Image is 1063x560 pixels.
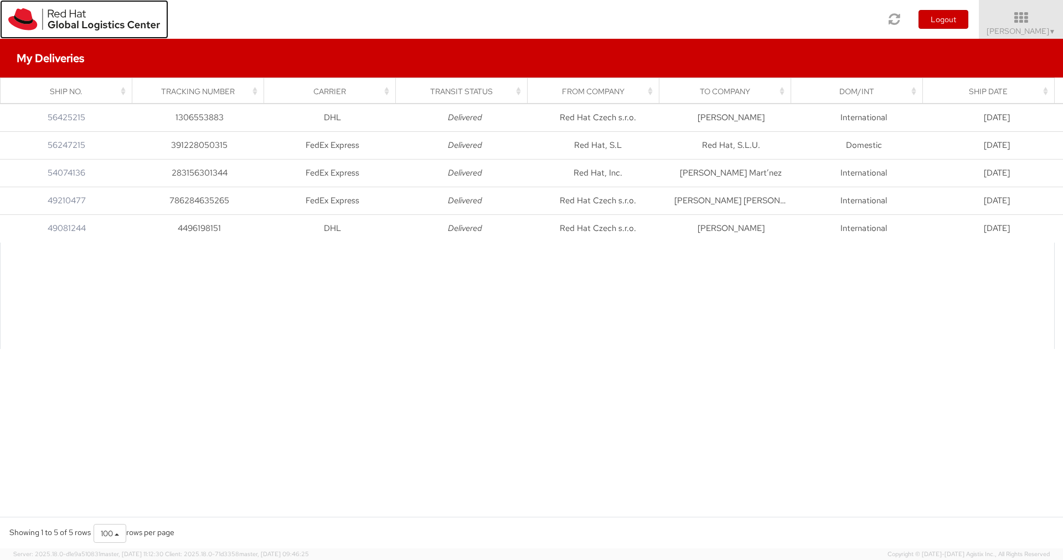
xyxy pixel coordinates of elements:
[266,132,399,160] td: FedEx Express
[48,112,85,123] a: 56425215
[133,132,266,160] td: 391228050315
[664,132,797,160] td: Red Hat, S.L.U.
[531,160,664,187] td: Red Hat, Inc.
[142,86,261,97] div: Tracking Number
[448,195,482,206] i: Delivered
[531,215,664,243] td: Red Hat Czech s.r.o.
[664,104,797,132] td: [PERSON_NAME]
[266,187,399,215] td: FedEx Express
[664,215,797,243] td: [PERSON_NAME]
[48,223,86,234] a: 49081244
[930,215,1063,243] td: [DATE]
[531,104,664,132] td: Red Hat Czech s.r.o.
[664,160,797,187] td: [PERSON_NAME] Mart’nez
[239,550,309,558] span: master, [DATE] 09:46:25
[930,160,1063,187] td: [DATE]
[13,550,163,558] span: Server: 2025.18.0-d1e9a510831
[133,187,266,215] td: 786284635265
[797,187,930,215] td: International
[274,86,393,97] div: Carrier
[101,528,113,538] span: 100
[448,140,482,151] i: Delivered
[266,215,399,243] td: DHL
[797,215,930,243] td: International
[406,86,524,97] div: Transit Status
[448,167,482,178] i: Delivered
[133,215,266,243] td: 4496198151
[887,550,1050,559] span: Copyright © [DATE]-[DATE] Agistix Inc., All Rights Reserved
[987,26,1056,36] span: [PERSON_NAME]
[538,86,656,97] div: From Company
[48,140,85,151] a: 56247215
[930,187,1063,215] td: [DATE]
[48,167,85,178] a: 54074136
[797,104,930,132] td: International
[94,524,126,543] button: 100
[48,195,86,206] a: 49210477
[8,8,160,30] img: rh-logistics-00dfa346123c4ec078e1.svg
[531,132,664,160] td: Red Hat, S.L
[797,132,930,160] td: Domestic
[9,527,91,537] span: Showing 1 to 5 of 5 rows
[100,550,163,558] span: master, [DATE] 11:12:30
[930,104,1063,132] td: [DATE]
[266,160,399,187] td: FedEx Express
[930,132,1063,160] td: [DATE]
[933,86,1051,97] div: Ship Date
[448,223,482,234] i: Delivered
[669,86,788,97] div: To Company
[797,160,930,187] td: International
[133,104,266,132] td: 1306553883
[918,10,968,29] button: Logout
[801,86,920,97] div: Dom/Int
[1049,27,1056,36] span: ▼
[664,187,797,215] td: [PERSON_NAME] [PERSON_NAME]
[17,52,84,64] h4: My Deliveries
[531,187,664,215] td: Red Hat Czech s.r.o.
[165,550,309,558] span: Client: 2025.18.0-71d3358
[94,524,174,543] div: rows per page
[448,112,482,123] i: Delivered
[266,104,399,132] td: DHL
[133,160,266,187] td: 283156301344
[11,86,129,97] div: Ship No.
